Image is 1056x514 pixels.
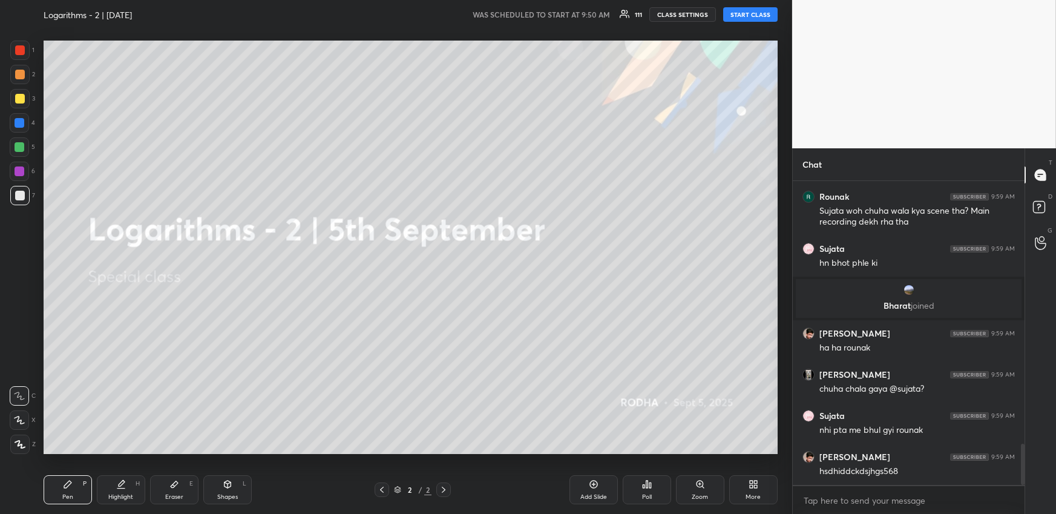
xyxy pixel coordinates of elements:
[189,481,193,487] div: E
[243,481,246,487] div: L
[418,486,422,493] div: /
[819,452,890,463] h6: [PERSON_NAME]
[10,137,35,157] div: 5
[62,494,73,500] div: Pen
[950,371,989,378] img: 4P8fHbbgJtejmAAAAAElFTkSuQmCC
[793,181,1025,485] div: grid
[10,113,35,133] div: 4
[819,466,1015,478] div: hsdhiddckdsjhgs568
[819,328,890,339] h6: [PERSON_NAME]
[819,410,845,421] h6: Sujata
[803,410,814,421] img: thumbnail.jpg
[803,191,814,202] img: thumbnail.jpg
[1048,226,1052,235] p: G
[217,494,238,500] div: Shapes
[803,328,814,339] img: thumbnail.jpg
[819,383,1015,395] div: chuha chala gaya @sujata?
[803,369,814,380] img: thumbnail.jpg
[10,65,35,84] div: 2
[991,412,1015,420] div: 9:59 AM
[991,193,1015,200] div: 9:59 AM
[950,453,989,461] img: 4P8fHbbgJtejmAAAAAElFTkSuQmCC
[10,162,35,181] div: 6
[746,494,761,500] div: More
[10,89,35,108] div: 3
[902,284,914,296] img: thumbnail.jpg
[950,245,989,252] img: 4P8fHbbgJtejmAAAAAElFTkSuQmCC
[649,7,716,22] button: CLASS SETTINGS
[44,9,132,21] h4: Logarithms - 2 | [DATE]
[819,424,1015,437] div: nhi pta me bhul gyi rounak
[950,193,989,200] img: 4P8fHbbgJtejmAAAAAElFTkSuQmCC
[424,484,431,495] div: 2
[991,330,1015,337] div: 9:59 AM
[950,330,989,337] img: 4P8fHbbgJtejmAAAAAElFTkSuQmCC
[803,452,814,463] img: thumbnail.jpg
[819,205,1015,228] div: Sujata woh chuha wala kya scene tha? Main recording dekh rha tha
[819,257,1015,269] div: hn bhot phle ki
[692,494,708,500] div: Zoom
[10,41,34,60] div: 1
[136,481,140,487] div: H
[1049,158,1052,167] p: T
[10,435,36,454] div: Z
[950,412,989,420] img: 4P8fHbbgJtejmAAAAAElFTkSuQmCC
[819,243,845,254] h6: Sujata
[642,494,652,500] div: Poll
[580,494,607,500] div: Add Slide
[991,371,1015,378] div: 9:59 AM
[404,486,416,493] div: 2
[83,481,87,487] div: P
[165,494,183,500] div: Eraser
[819,342,1015,354] div: ha ha rounak
[108,494,133,500] div: Highlight
[1048,192,1052,201] p: D
[803,243,814,254] img: thumbnail.jpg
[991,453,1015,461] div: 9:59 AM
[635,12,642,18] div: 111
[10,186,35,205] div: 7
[723,7,778,22] button: START CLASS
[793,148,831,180] p: Chat
[10,386,36,406] div: C
[473,9,610,20] h5: WAS SCHEDULED TO START AT 9:50 AM
[819,369,890,380] h6: [PERSON_NAME]
[991,245,1015,252] div: 9:59 AM
[803,301,1014,311] p: Bharat
[910,300,934,311] span: joined
[10,410,36,430] div: X
[819,191,849,202] h6: Rounak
